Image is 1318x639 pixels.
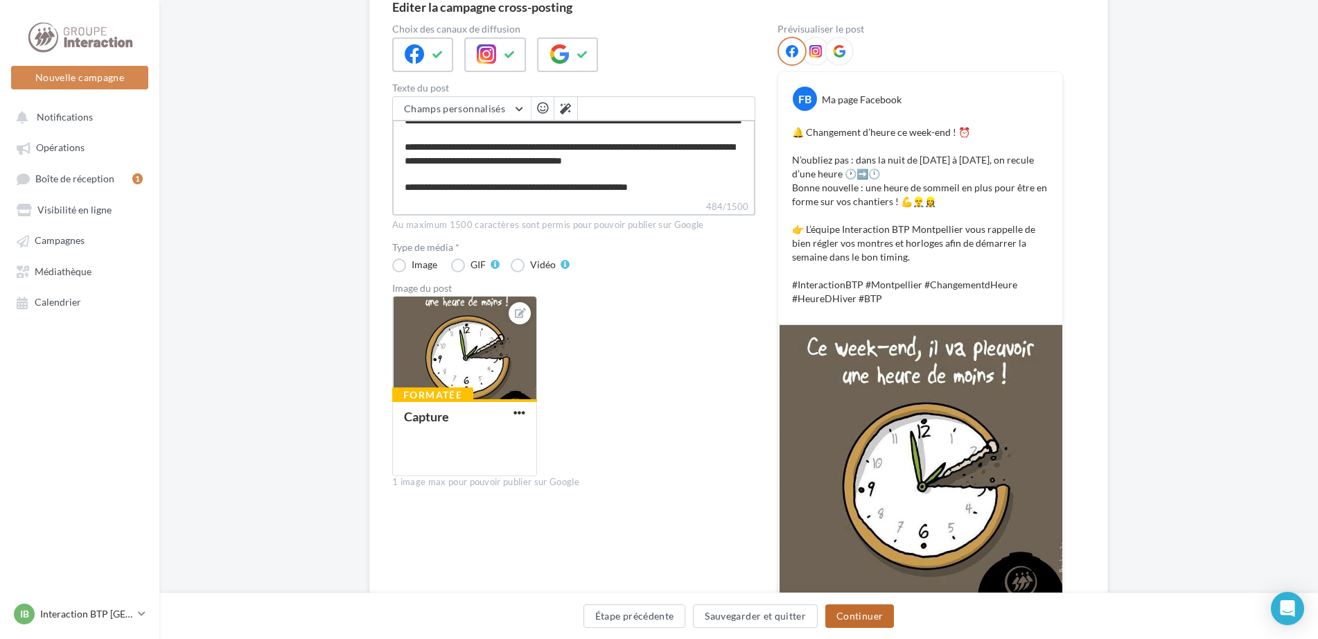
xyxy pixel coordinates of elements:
button: Étape précédente [583,604,686,628]
div: Ma page Facebook [822,93,902,107]
span: Notifications [37,111,93,123]
label: Type de média * [392,243,755,252]
button: Champs personnalisés [393,97,531,121]
div: FB [793,87,817,111]
a: IB Interaction BTP [GEOGRAPHIC_DATA] [11,601,148,627]
span: Calendrier [35,297,81,308]
label: 484/1500 [392,200,755,216]
a: Boîte de réception1 [8,166,151,191]
span: Campagnes [35,235,85,247]
div: Au maximum 1500 caractères sont permis pour pouvoir publier sur Google [392,219,755,231]
span: Visibilité en ligne [37,204,112,216]
p: Interaction BTP [GEOGRAPHIC_DATA] [40,607,132,621]
a: Opérations [8,134,151,159]
a: Calendrier [8,289,151,314]
div: Editer la campagne cross-posting [392,1,572,13]
button: Nouvelle campagne [11,66,148,89]
button: Sauvegarder et quitter [693,604,818,628]
div: Image du post [392,283,755,293]
div: Prévisualiser le post [777,24,1063,34]
label: Choix des canaux de diffusion [392,24,755,34]
div: Image [412,260,437,270]
a: Visibilité en ligne [8,197,151,222]
button: Notifications [8,104,146,129]
div: GIF [471,260,486,270]
button: Continuer [825,604,894,628]
div: Formatée [392,387,473,403]
div: 1 image max pour pouvoir publier sur Google [392,476,755,489]
a: Campagnes [8,227,151,252]
span: Boîte de réception [35,173,114,184]
div: Capture [404,409,449,424]
div: Open Intercom Messenger [1271,592,1304,625]
span: Champs personnalisés [404,103,505,114]
span: Opérations [36,142,85,154]
div: Vidéo [530,260,556,270]
span: Médiathèque [35,265,91,277]
label: Texte du post [392,83,755,93]
p: 🔔 Changement d’heure ce week-end ! ⏰ N’oubliez pas : dans la nuit de [DATE] à [DATE], on recule d... [792,125,1048,306]
a: Médiathèque [8,259,151,283]
div: 1 [132,173,143,184]
span: IB [20,607,29,621]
